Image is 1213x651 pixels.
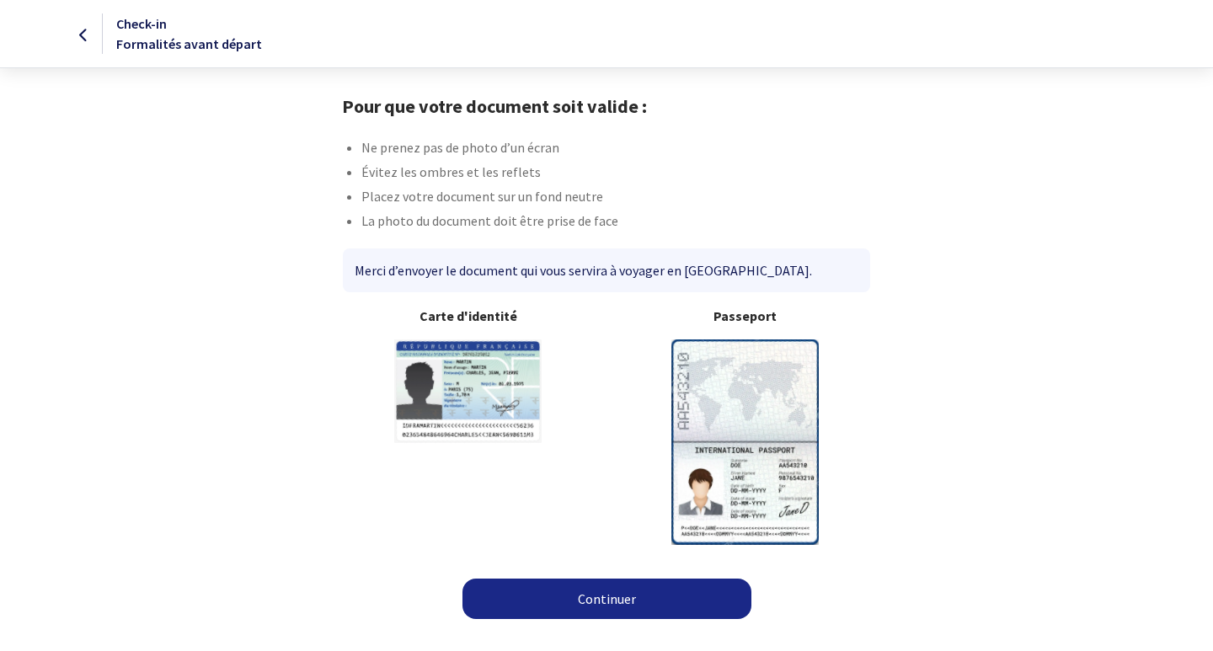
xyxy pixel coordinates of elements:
b: Passeport [620,306,870,326]
span: Check-in Formalités avant départ [116,15,262,52]
b: Carte d'identité [343,306,593,326]
div: Merci d’envoyer le document qui vous servira à voyager en [GEOGRAPHIC_DATA]. [343,248,869,292]
li: La photo du document doit être prise de face [361,211,870,235]
a: Continuer [462,579,751,619]
h1: Pour que votre document soit valide : [342,95,870,117]
img: illuCNI.svg [394,339,542,443]
li: Ne prenez pas de photo d’un écran [361,137,870,162]
li: Placez votre document sur un fond neutre [361,186,870,211]
li: Évitez les ombres et les reflets [361,162,870,186]
img: illuPasseport.svg [671,339,819,544]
